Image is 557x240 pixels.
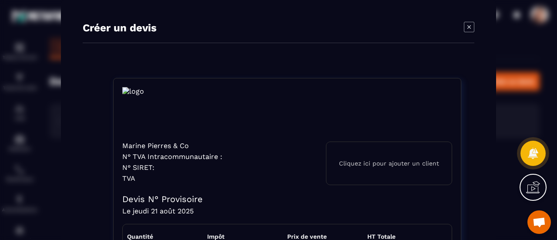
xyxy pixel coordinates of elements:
p: Cliquez ici pour ajouter un client [339,160,439,167]
h4: Devis N° Provisoire [122,194,452,204]
p: Marine Pierres & Co [122,142,222,150]
p: TVA [122,174,222,183]
span: Quantité [127,233,179,240]
h4: Le jeudi 21 août 2025 [122,207,452,215]
p: N° TVA Intracommunautaire : [122,152,222,161]
span: Impôt [207,233,259,240]
a: Ouvrir le chat [527,210,551,234]
span: HT Totale [367,233,447,240]
p: N° SIRET: [122,163,222,172]
p: Créer un devis [83,22,157,34]
img: logo [122,87,231,142]
span: Prix de vente [287,233,339,240]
